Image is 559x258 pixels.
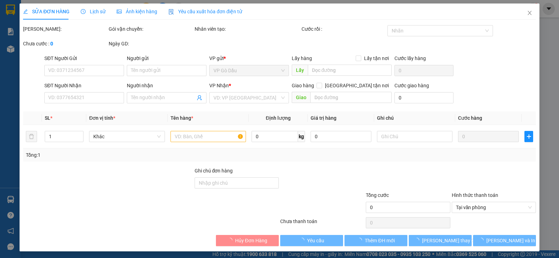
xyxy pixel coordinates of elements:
b: 0 [50,41,53,46]
span: Decrease Value [75,137,83,142]
button: Thêm ĐH mới [344,235,407,246]
span: Ảnh kiện hàng [117,9,157,14]
div: Tổng: 1 [26,151,216,159]
button: Yêu cầu [280,235,343,246]
span: loading [299,238,307,243]
span: Đơn vị tính [89,115,115,121]
span: loading [414,238,422,243]
label: Hình thức thanh toán [452,192,498,198]
span: clock-circle [81,9,86,14]
span: Yêu cầu [307,237,324,244]
span: Increase Value [75,131,83,137]
button: plus [524,131,533,142]
img: icon [168,9,174,15]
label: Cước giao hàng [394,83,429,88]
span: picture [117,9,122,14]
span: Giao hàng [292,83,314,88]
span: Khác [93,131,160,142]
div: Chưa thanh toán [279,218,365,230]
div: Ngày GD: [109,40,193,47]
div: SĐT Người Nhận [44,82,124,89]
input: Ghi Chú [377,131,452,142]
div: SĐT Người Gửi [44,54,124,62]
input: VD: Bàn, Ghế [170,131,246,142]
span: down [78,137,82,141]
span: VP Gò Dầu [213,65,285,76]
span: Tên hàng [170,115,193,121]
div: Nhân viên tạo: [195,25,300,33]
div: Người nhận [127,82,206,89]
label: Ghi chú đơn hàng [195,168,233,174]
button: Hủy Đơn Hàng [216,235,279,246]
div: VP gửi [209,54,289,62]
span: up [78,132,82,137]
span: [PERSON_NAME] và In [486,237,535,244]
span: close-circle [528,205,532,209]
span: Cước hàng [458,115,482,121]
input: Dọc đường [310,92,392,103]
input: Cước lấy hàng [394,65,453,76]
input: 0 [458,131,519,142]
span: Định lượng [266,115,291,121]
span: plus [525,134,533,139]
span: loading [357,238,365,243]
th: Ghi chú [374,111,455,125]
span: Giá trị hàng [311,115,336,121]
span: SỬA ĐƠN HÀNG [23,9,70,14]
span: Tại văn phòng [456,202,532,213]
button: [PERSON_NAME] thay đổi [409,235,472,246]
span: user-add [197,95,202,101]
span: kg [298,131,305,142]
span: Lịch sử [81,9,106,14]
span: Lấy hàng [292,56,312,61]
input: Cước giao hàng [394,92,453,103]
span: SL [45,115,50,121]
div: Người gửi [127,54,206,62]
span: [GEOGRAPHIC_DATA] tận nơi [322,82,392,89]
span: VP Nhận [209,83,229,88]
span: Yêu cầu xuất hóa đơn điện tử [168,9,242,14]
span: Tổng cước [366,192,389,198]
div: Gói vận chuyển: [109,25,193,33]
span: Giao [292,92,310,103]
button: Close [520,3,539,23]
button: delete [26,131,37,142]
span: Lấy [292,65,308,76]
div: Chưa cước : [23,40,107,47]
button: [PERSON_NAME] và In [473,235,536,246]
span: loading [227,238,235,243]
input: Dọc đường [308,65,392,76]
span: Hủy Đơn Hàng [235,237,267,244]
div: Cước rồi : [302,25,386,33]
span: Thêm ĐH mới [365,237,394,244]
span: close [527,10,532,16]
span: Lấy tận nơi [361,54,392,62]
span: edit [23,9,28,14]
span: loading [479,238,486,243]
label: Cước lấy hàng [394,56,426,61]
div: [PERSON_NAME]: [23,25,107,33]
span: [PERSON_NAME] thay đổi [422,237,478,244]
input: Ghi chú đơn hàng [195,177,279,189]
